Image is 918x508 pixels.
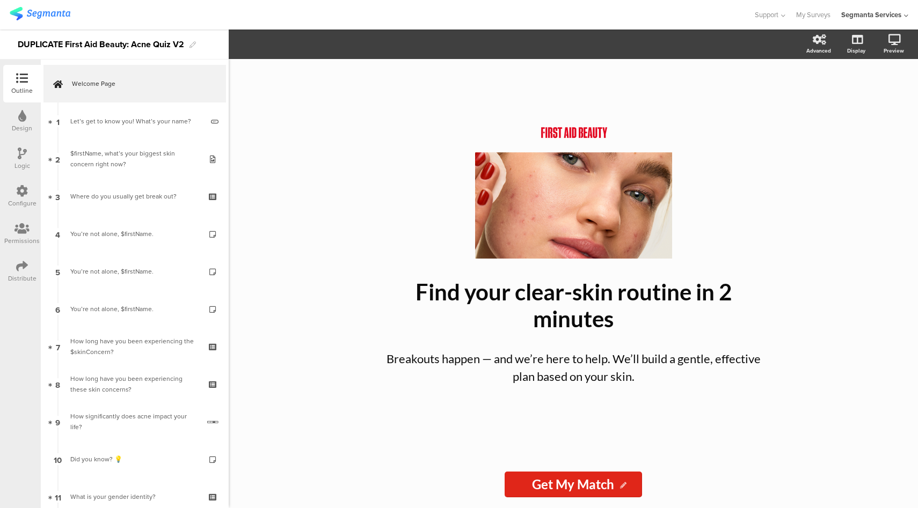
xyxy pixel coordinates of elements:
div: Outline [11,86,33,95]
img: segmanta logo [10,7,70,20]
div: What is your gender identity? [70,491,199,502]
div: $firstName, what’s your biggest skin concern right now? [70,148,199,170]
div: Segmanta Services [841,10,901,20]
a: 3 Where do you usually get break out? [43,178,226,215]
a: 5 You’re not alone, $firstName. [43,253,226,290]
div: Distribute [8,274,37,283]
a: 4 You’re not alone, $firstName. [43,215,226,253]
div: Let’s get to know you! What’s your name? [70,116,203,127]
div: Logic [14,161,30,171]
a: 9 How significantly does acne impact your life? [43,403,226,440]
span: Welcome Page [72,78,209,89]
span: 6 [55,303,60,315]
span: 8 [55,378,60,390]
div: Where do you usually get break out? [70,191,199,202]
div: You’re not alone, $firstName. [70,266,199,277]
div: You’re not alone, $firstName. [70,229,199,239]
span: 5 [55,266,60,277]
div: Configure [8,198,37,208]
span: 4 [55,228,60,240]
input: Start [505,472,642,497]
span: 10 [54,453,62,465]
span: 1 [56,115,60,127]
span: 9 [55,416,60,428]
span: Support [755,10,778,20]
p: Breakouts happen — and we’re here to help. We’ll build a gentle, effective plan based on your skin. [385,350,761,385]
div: Design [12,123,32,133]
a: 10 Did you know? 💡 [43,440,226,478]
div: Preview [884,47,904,55]
a: 7 How long have you been experiencing the $skinConcern? [43,328,226,365]
a: 6 You’re not alone, $firstName. [43,290,226,328]
a: Welcome Page [43,65,226,102]
p: Find your clear-skin routine in 2 minutes [375,278,772,332]
div: Permissions [4,236,40,246]
span: 2 [55,153,60,165]
div: DUPLICATE First Aid Beauty: Acne Quiz V2 [18,36,184,53]
a: 8 How long have you been experiencing these skin concerns? [43,365,226,403]
a: 1 Let’s get to know you! What’s your name? [43,102,226,140]
div: You’re not alone, $firstName. [70,304,199,314]
span: 7 [56,341,60,352]
div: Display [847,47,865,55]
div: How significantly does acne impact your life? [70,411,199,432]
div: Advanced [806,47,831,55]
span: 3 [55,190,60,202]
a: 2 $firstName, what’s your biggest skin concern right now? [43,140,226,178]
div: How long have you been experiencing the $skinConcern? [70,336,199,357]
div: Did you know? 💡 [70,454,199,465]
span: 11 [55,491,61,503]
div: How long have you been experiencing these skin concerns? [70,373,199,395]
